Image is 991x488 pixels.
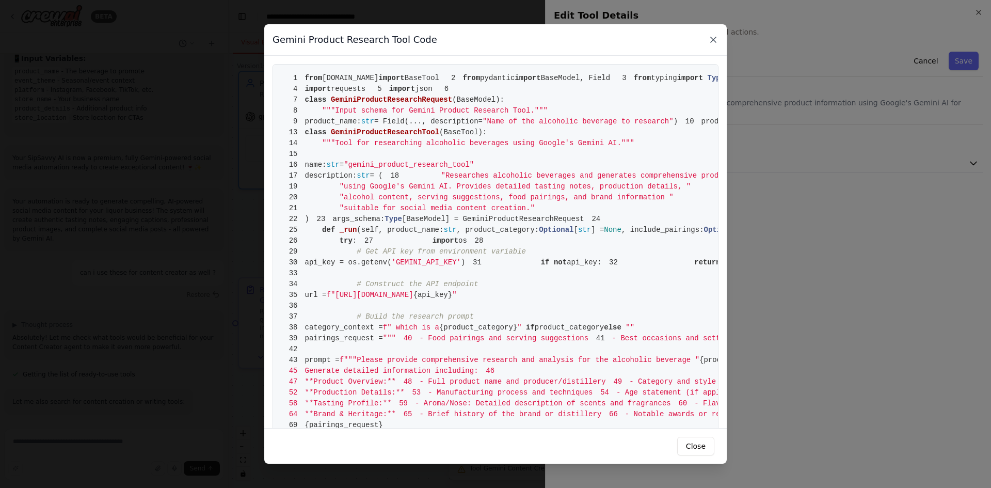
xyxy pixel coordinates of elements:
span: Type [708,74,725,82]
span: 43 [281,355,305,366]
span: description: [305,171,357,180]
span: ( [357,226,361,234]
span: ): [495,96,504,104]
span: " [517,323,521,332]
span: 35 [281,290,305,301]
span: 6 [433,84,456,95]
span: {api_key} [413,291,453,299]
span: 54 [593,387,617,398]
span: - Full product name and producer/distillery [396,377,606,386]
span: 34 [281,279,305,290]
span: os [458,237,467,245]
span: 23 [309,214,333,225]
span: Optional [704,226,739,234]
span: 38 [281,322,305,333]
span: Generate detailed information including: [281,367,478,375]
span: GeminiProductResearchRequest [331,96,452,104]
span: - Aroma/Nose: Detailed description of scents and fragrances [392,399,671,407]
span: {pairings_request} [305,421,383,429]
span: import [389,85,415,93]
span: from [634,74,651,82]
span: 37 [281,311,305,322]
span: **Production Details:** [281,388,405,397]
span: try [340,237,353,245]
span: 24 [584,214,608,225]
span: str [327,161,340,169]
span: f"[URL][DOMAIN_NAME] [327,291,413,299]
span: 40 [396,333,420,344]
span: product_name: [305,117,361,125]
span: """Input schema for Gemini Product Research Tool.""" [322,106,548,115]
span: **Product Overview:** [281,377,396,386]
span: # Build the research prompt [357,312,474,321]
span: # Get API key from environment variable [357,247,526,256]
span: BaseModel, Field [541,74,610,82]
span: str [443,226,456,234]
span: GeminiProductResearchTool [331,128,439,136]
span: product_category: [701,117,775,125]
span: def [322,226,335,234]
span: pydantic [480,74,515,82]
span: "" [626,323,634,332]
span: 25 [281,225,305,235]
span: 19 [281,181,305,192]
span: f"""Please provide comprehensive research and analysis for the alcoholic beverage " [340,356,699,364]
span: 15 [281,149,305,160]
span: - Manufacturing process and techniques [405,388,593,397]
span: 26 [281,235,305,246]
span: 10 [678,116,701,127]
span: , product_category: [457,226,539,234]
span: 28 [467,235,491,246]
span: if [526,323,535,332]
span: ( [439,128,443,136]
span: {product_name} [699,356,760,364]
span: [ [573,226,578,234]
span: f" which is a [383,323,439,332]
span: 47 [281,376,305,387]
span: = [340,161,344,169]
span: "suitable for social media content creation." [340,204,535,212]
span: - Best occasions and settings for enjoyment""" [612,334,811,342]
span: 18 [383,170,407,181]
span: "alcohol content, serving suggestions, food pairings, and brand information " [340,193,674,201]
span: typing [651,74,677,82]
span: - Category and style classification [606,377,781,386]
span: name: [305,161,327,169]
span: 17 [281,170,305,181]
span: from [305,74,323,82]
span: """ [383,334,396,342]
span: class [305,128,327,136]
span: None [604,226,621,234]
span: ( [452,96,456,104]
span: 30 [281,257,305,268]
span: 53 [405,387,428,398]
span: 66 [601,409,625,420]
span: 64 [281,409,305,420]
span: ): [478,128,487,136]
span: "gemini_product_research_tool" [344,161,474,169]
span: : [353,237,357,245]
span: 8 [281,105,305,116]
span: "using Google's Gemini AI. Provides detailed tasting notes, production details, " [340,182,691,191]
span: 60 [671,398,695,409]
span: str [578,226,591,234]
span: 13 [281,127,305,138]
span: BaseModel [457,96,496,104]
span: , include_pairings: [621,226,704,234]
span: import [433,237,458,245]
span: 14 [281,138,305,149]
span: 21 [281,203,305,214]
span: 41 [588,333,612,344]
span: return [694,258,720,266]
span: 33 [281,268,305,279]
span: api_key: [567,258,601,266]
span: 39 [281,333,305,344]
span: """Tool for researching alcoholic beverages using Google's Gemini AI.""" [322,139,634,147]
span: ) [461,258,465,266]
button: Close [677,437,714,455]
span: - Food pairings and serving suggestions [396,334,588,342]
span: 45 [281,366,305,376]
span: url = [305,291,327,299]
span: 69 [281,420,305,431]
span: str [361,117,374,125]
